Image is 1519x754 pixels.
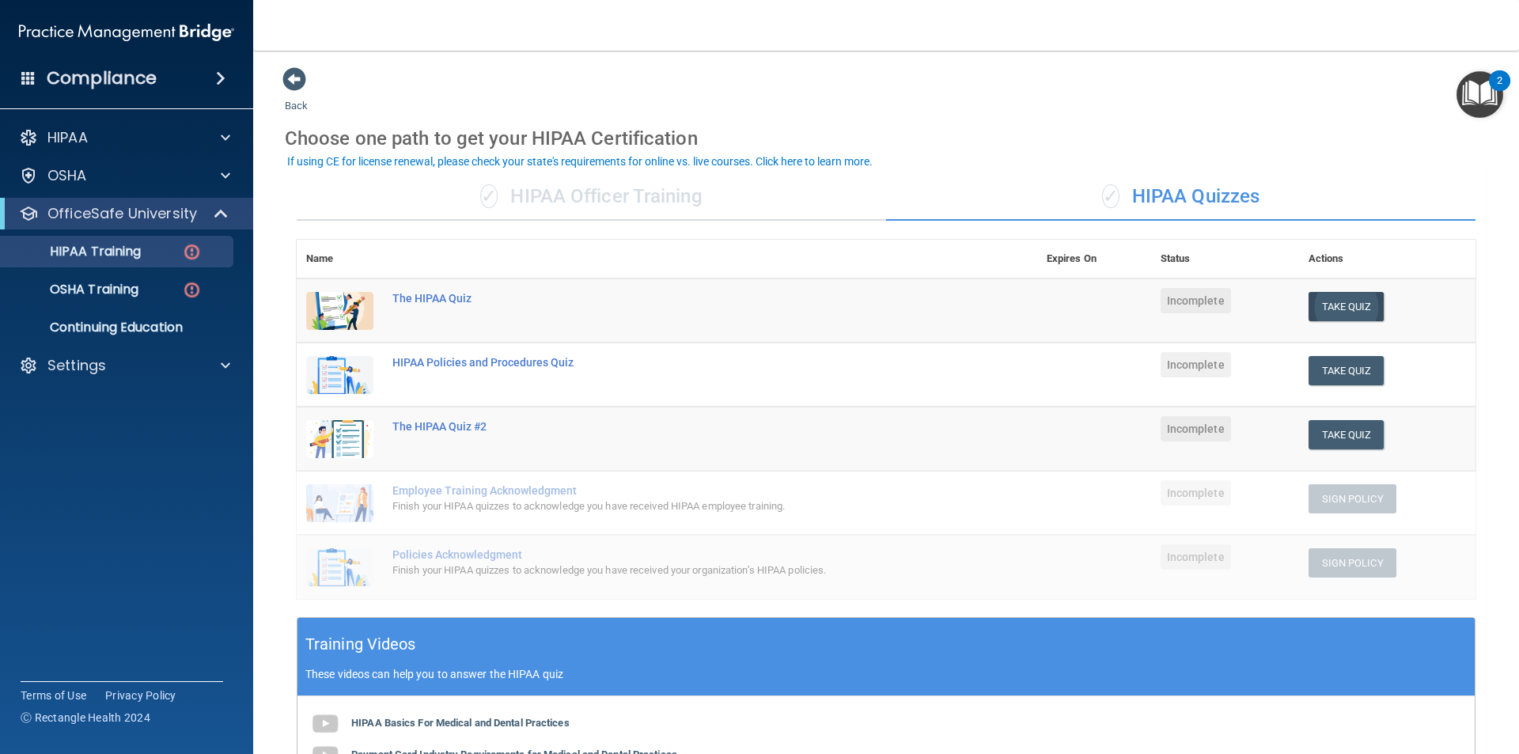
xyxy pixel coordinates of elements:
button: If using CE for license renewal, please check your state's requirements for online vs. live cours... [285,153,875,169]
th: Name [297,240,383,278]
span: ✓ [1102,184,1119,208]
button: Take Quiz [1309,420,1385,449]
div: The HIPAA Quiz #2 [392,420,958,433]
div: HIPAA Quizzes [886,173,1475,221]
a: OfficeSafe University [19,204,229,223]
th: Status [1151,240,1299,278]
div: Employee Training Acknowledgment [392,484,958,497]
b: HIPAA Basics For Medical and Dental Practices [351,717,570,729]
span: Incomplete [1161,288,1231,313]
p: HIPAA [47,128,88,147]
div: Finish your HIPAA quizzes to acknowledge you have received HIPAA employee training. [392,497,958,516]
div: Finish your HIPAA quizzes to acknowledge you have received your organization’s HIPAA policies. [392,561,958,580]
span: Incomplete [1161,352,1231,377]
h4: Compliance [47,67,157,89]
p: Continuing Education [10,320,226,335]
div: HIPAA Officer Training [297,173,886,221]
div: 2 [1497,81,1502,101]
img: PMB logo [19,17,234,48]
a: Terms of Use [21,688,86,703]
img: danger-circle.6113f641.png [182,242,202,262]
div: If using CE for license renewal, please check your state's requirements for online vs. live cours... [287,156,873,167]
div: Policies Acknowledgment [392,548,958,561]
button: Take Quiz [1309,356,1385,385]
p: OfficeSafe University [47,204,197,223]
div: Choose one path to get your HIPAA Certification [285,116,1487,161]
button: Open Resource Center, 2 new notifications [1456,71,1503,118]
p: Settings [47,356,106,375]
button: Sign Policy [1309,484,1396,513]
p: OSHA [47,166,87,185]
span: ✓ [480,184,498,208]
th: Actions [1299,240,1475,278]
a: Back [285,81,308,112]
div: The HIPAA Quiz [392,292,958,305]
h5: Training Videos [305,631,416,658]
span: Incomplete [1161,480,1231,506]
p: OSHA Training [10,282,138,297]
img: gray_youtube_icon.38fcd6cc.png [309,708,341,740]
button: Take Quiz [1309,292,1385,321]
th: Expires On [1037,240,1151,278]
a: Privacy Policy [105,688,176,703]
p: These videos can help you to answer the HIPAA quiz [305,668,1467,680]
a: HIPAA [19,128,230,147]
span: Ⓒ Rectangle Health 2024 [21,710,150,726]
p: HIPAA Training [10,244,141,260]
span: Incomplete [1161,416,1231,441]
div: HIPAA Policies and Procedures Quiz [392,356,958,369]
button: Sign Policy [1309,548,1396,578]
a: OSHA [19,166,230,185]
span: Incomplete [1161,544,1231,570]
img: danger-circle.6113f641.png [182,280,202,300]
a: Settings [19,356,230,375]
